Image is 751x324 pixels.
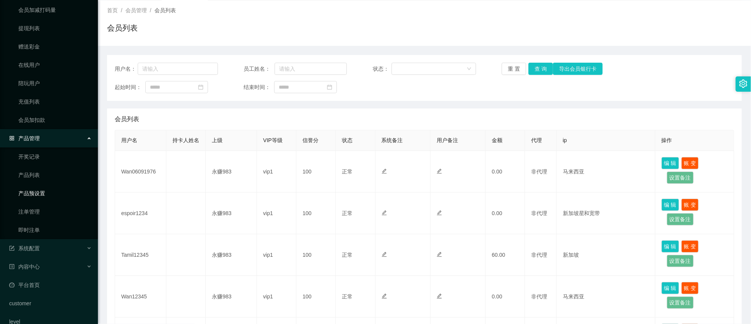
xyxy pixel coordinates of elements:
[667,172,694,184] button: 设置备注
[9,245,40,251] span: 系统配置
[18,112,92,128] a: 会员加扣款
[9,277,92,293] a: 图标: dashboard平台首页
[667,213,694,225] button: 设置备注
[681,199,699,211] button: 账 变
[121,137,137,143] span: 用户名
[296,151,336,193] td: 100
[257,276,296,318] td: vip1
[382,293,387,299] i: 图标: edit
[115,65,138,73] span: 用户名：
[206,193,257,234] td: 永赚983
[275,63,347,75] input: 请输入
[486,276,525,318] td: 0.00
[244,65,275,73] span: 员工姓名：
[531,252,547,258] span: 非代理
[121,7,122,13] span: /
[206,151,257,193] td: 永赚983
[257,234,296,276] td: vip1
[296,234,336,276] td: 100
[18,2,92,18] a: 会员加减打码量
[18,149,92,164] a: 开奖记录
[437,293,442,299] i: 图标: edit
[212,137,223,143] span: 上级
[667,296,694,309] button: 设置备注
[115,83,145,91] span: 起始时间：
[342,168,353,175] span: 正常
[296,193,336,234] td: 100
[662,199,679,211] button: 编 辑
[18,57,92,73] a: 在线用户
[198,84,203,90] i: 图标: calendar
[681,157,699,169] button: 账 变
[557,151,655,193] td: 马来西亚
[531,137,542,143] span: 代理
[115,276,166,318] td: Wan12345
[486,234,525,276] td: 60.00
[115,151,166,193] td: Wan06091976
[437,252,442,257] i: 图标: edit
[502,63,526,75] button: 重 置
[531,210,547,216] span: 非代理
[263,137,283,143] span: VIP等级
[437,210,442,215] i: 图标: edit
[557,276,655,318] td: 马来西亚
[486,151,525,193] td: 0.00
[662,157,679,169] button: 编 辑
[342,210,353,216] span: 正常
[437,168,442,174] i: 图标: edit
[382,137,403,143] span: 系统备注
[107,22,138,34] h1: 会员列表
[342,293,353,300] span: 正常
[382,252,387,257] i: 图标: edit
[681,282,699,294] button: 账 变
[557,234,655,276] td: 新加坡
[342,252,353,258] span: 正常
[138,63,218,75] input: 请输入
[492,137,502,143] span: 金额
[667,255,694,267] button: 设置备注
[557,193,655,234] td: 新加坡星和宽带
[115,234,166,276] td: Tamil12345
[531,168,547,175] span: 非代理
[437,137,458,143] span: 用户备注
[18,39,92,54] a: 赠送彩金
[382,168,387,174] i: 图标: edit
[662,137,672,143] span: 操作
[115,193,166,234] td: espoir1234
[125,7,147,13] span: 会员管理
[681,240,699,253] button: 账 变
[154,7,176,13] span: 会员列表
[486,193,525,234] td: 0.00
[531,293,547,300] span: 非代理
[563,137,567,143] span: ip
[739,79,748,88] i: 图标: setting
[9,246,15,251] i: 图标: form
[172,137,199,143] span: 持卡人姓名
[257,193,296,234] td: vip1
[107,7,118,13] span: 首页
[9,135,40,141] span: 产品管理
[373,65,392,73] span: 状态：
[9,264,40,270] span: 内容中心
[18,167,92,183] a: 产品列表
[9,296,92,311] a: customer
[9,264,15,269] i: 图标: profile
[115,115,139,124] span: 会员列表
[244,83,274,91] span: 结束时间：
[9,136,15,141] i: 图标: appstore-o
[528,63,553,75] button: 查 询
[206,234,257,276] td: 永赚983
[18,204,92,219] a: 注单管理
[18,76,92,91] a: 陪玩用户
[302,137,319,143] span: 信誉分
[467,66,471,72] i: 图标: down
[662,282,679,294] button: 编 辑
[150,7,151,13] span: /
[382,210,387,215] i: 图标: edit
[206,276,257,318] td: 永赚983
[662,240,679,253] button: 编 辑
[18,94,92,109] a: 充值列表
[18,21,92,36] a: 提现列表
[553,63,603,75] button: 导出会员银行卡
[327,84,332,90] i: 图标: calendar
